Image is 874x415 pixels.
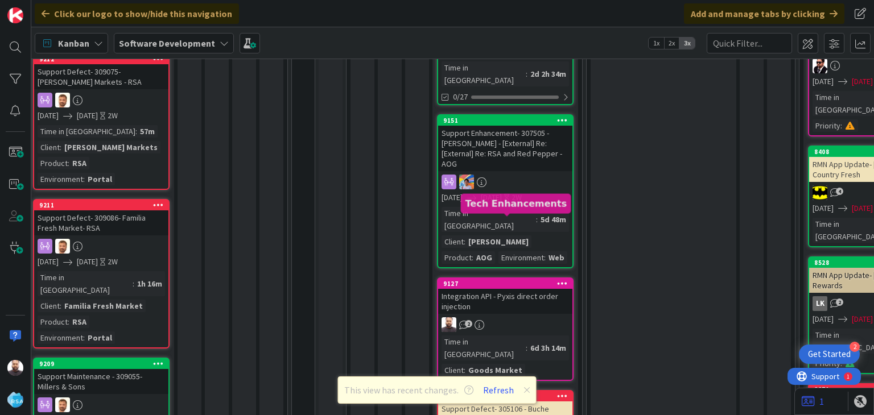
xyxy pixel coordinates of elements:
[137,125,158,138] div: 57m
[38,300,60,312] div: Client
[133,277,134,290] span: :
[472,251,473,264] span: :
[77,110,98,122] span: [DATE]
[443,117,572,125] div: 9151
[38,256,59,268] span: [DATE]
[498,251,544,264] div: Environment
[852,202,873,214] span: [DATE]
[38,271,133,296] div: Time in [GEOGRAPHIC_DATA]
[34,93,168,107] div: AS
[813,296,827,311] div: Lk
[68,316,69,328] span: :
[34,239,168,254] div: AS
[108,110,118,122] div: 2W
[442,192,463,204] span: [DATE]
[438,115,572,171] div: 9151Support Enhancement- 307505 - [PERSON_NAME] - [External] Re: [External] Re: RSA and Red Peppe...
[465,198,567,209] h5: Tech Enhancements
[465,320,472,327] span: 2
[813,313,834,325] span: [DATE]
[438,289,572,314] div: Integration API - Pyxis direct order injection
[442,364,464,376] div: Client
[34,369,168,394] div: Support Maintenance - 309055- Millers & Sons
[61,300,146,312] div: Familia Fresh Market
[55,239,70,254] img: AS
[813,202,834,214] span: [DATE]
[108,256,118,268] div: 2W
[527,68,569,80] div: 2d 2h 34m
[464,364,465,376] span: :
[527,342,569,354] div: 6d 3h 14m
[69,157,89,169] div: RSA
[83,173,85,185] span: :
[38,125,135,138] div: Time in [GEOGRAPHIC_DATA]
[34,397,168,412] div: AS
[60,141,61,153] span: :
[61,141,160,153] div: [PERSON_NAME] Markets
[60,300,61,312] span: :
[34,200,168,235] div: 9211Support Defect- 309086- Familia Fresh Market- RSA
[33,53,170,190] a: 9212Support Defect- 309075- [PERSON_NAME] Markets - RSAAS[DATE][DATE]2WTime in [GEOGRAPHIC_DATA]:...
[438,279,572,289] div: 9127
[453,91,468,103] span: 0/27
[38,141,60,153] div: Client
[442,317,456,332] img: SB
[438,175,572,189] div: JK
[481,192,502,204] span: [DATE]
[664,38,679,49] span: 2x
[85,173,115,185] div: Portal
[802,395,824,408] a: 1
[119,38,215,49] b: Software Development
[438,126,572,171] div: Support Enhancement- 307505 - [PERSON_NAME] - [External] Re: [External] Re: RSA and Red Pepper - AOG
[437,114,574,268] a: 9151Support Enhancement- 307505 - [PERSON_NAME] - [External] Re: [External] Re: RSA and Red Peppe...
[479,383,518,397] button: Refresh
[836,188,843,195] span: 4
[34,54,168,89] div: 9212Support Defect- 309075- [PERSON_NAME] Markets - RSA
[85,331,115,344] div: Portal
[443,280,572,288] div: 9127
[34,64,168,89] div: Support Defect- 309075- [PERSON_NAME] Markets - RSA
[34,359,168,369] div: 9209
[438,115,572,126] div: 9151
[58,36,89,50] span: Kanban
[442,207,536,232] div: Time in [GEOGRAPHIC_DATA]
[69,316,89,328] div: RSA
[840,119,842,132] span: :
[77,256,98,268] span: [DATE]
[437,277,574,381] a: 9127Integration API - Pyxis direct order injectionSBTime in [GEOGRAPHIC_DATA]:6d 3h 14mClient:Goo...
[134,277,165,290] div: 1h 16m
[39,201,168,209] div: 9211
[39,55,168,63] div: 9212
[852,313,873,325] span: [DATE]
[38,331,83,344] div: Environment
[24,2,52,15] span: Support
[33,199,170,348] a: 9211Support Defect- 309086- Familia Fresh Market- RSAAS[DATE][DATE]2WTime in [GEOGRAPHIC_DATA]:1h...
[442,251,472,264] div: Product
[464,235,465,248] span: :
[526,68,527,80] span: :
[35,3,239,24] div: Click our logo to show/hide this navigation
[7,392,23,408] img: avatar
[526,342,527,354] span: :
[55,93,70,107] img: AS
[512,192,522,204] div: 2W
[68,157,69,169] span: :
[536,213,538,226] span: :
[442,235,464,248] div: Client
[544,251,546,264] span: :
[442,335,526,360] div: Time in [GEOGRAPHIC_DATA]
[38,157,68,169] div: Product
[438,317,572,332] div: SB
[808,348,851,360] div: Get Started
[850,342,860,352] div: 2
[813,76,834,88] span: [DATE]
[852,76,873,88] span: [DATE]
[344,383,473,397] span: This view has recent changes.
[465,364,525,376] div: Goods Market
[546,251,567,264] div: Web
[473,251,495,264] div: AOG
[813,59,827,73] img: AC
[538,213,569,226] div: 5d 48m
[649,38,664,49] span: 1x
[459,175,474,189] img: JK
[135,125,137,138] span: :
